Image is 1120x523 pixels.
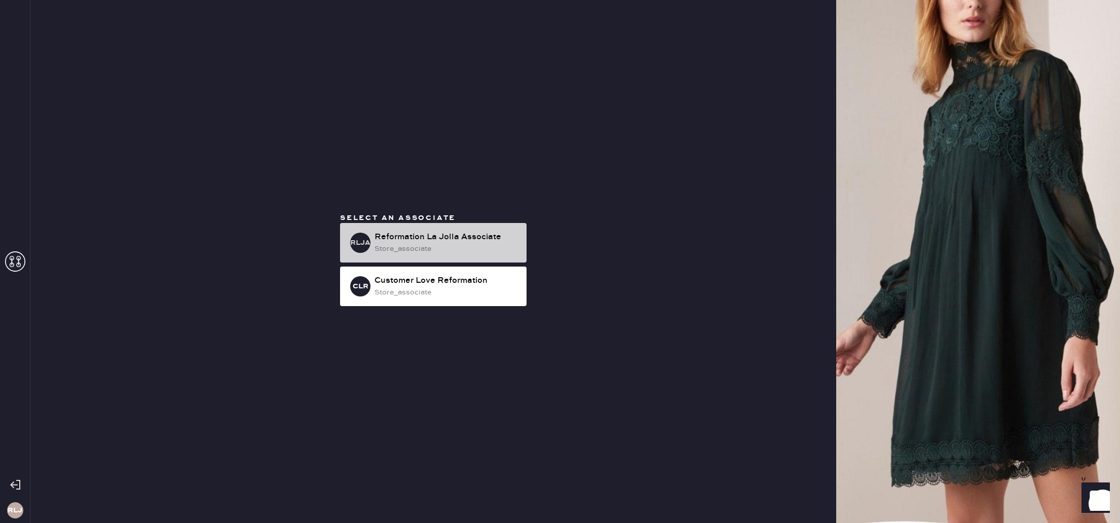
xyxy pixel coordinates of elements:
[375,287,518,298] div: store_associate
[1072,477,1115,521] iframe: Front Chat
[375,243,518,254] div: store_associate
[375,275,518,287] div: Customer Love Reformation
[8,507,22,514] h3: RLJ
[340,213,456,222] span: Select an associate
[353,283,368,290] h3: CLR
[375,231,518,243] div: Reformation La Jolla Associate
[350,239,370,246] h3: RLJA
